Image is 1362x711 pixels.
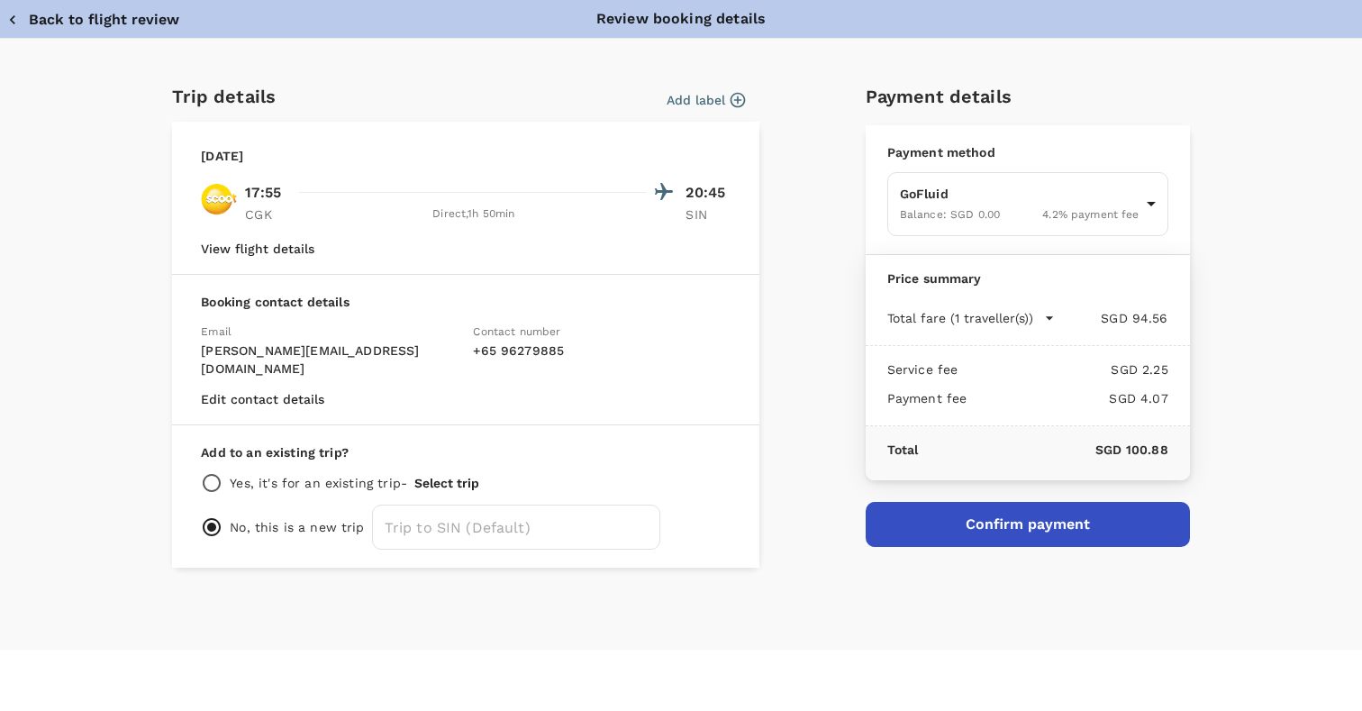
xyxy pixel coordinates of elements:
[473,342,731,360] p: + 65 96279885
[201,147,243,165] p: [DATE]
[958,360,1167,378] p: SGD 2.25
[900,208,1001,221] span: Balance : SGD 0.00
[887,360,958,378] p: Service fee
[245,205,290,223] p: CGK
[887,309,1055,327] button: Total fare (1 traveller(s))
[201,242,314,256] button: View flight details
[967,389,1167,407] p: SGD 4.07
[414,476,479,490] button: Select trip
[230,474,407,492] p: Yes, it's for an existing trip -
[473,325,560,338] span: Contact number
[172,82,276,111] h6: Trip details
[887,441,919,459] p: Total
[301,205,646,223] div: Direct , 1h 50min
[887,269,1168,287] p: Price summary
[201,443,731,461] p: Add to an existing trip?
[900,185,1140,203] p: GoFluid
[7,11,179,29] button: Back to flight review
[887,389,967,407] p: Payment fee
[245,182,281,204] p: 17:55
[686,205,731,223] p: SIN
[918,441,1167,459] p: SGD 100.88
[596,8,766,30] p: Review booking details
[201,293,731,311] p: Booking contact details
[686,182,731,204] p: 20:45
[667,91,745,109] button: Add label
[201,392,324,406] button: Edit contact details
[866,502,1190,547] button: Confirm payment
[372,505,660,550] input: Trip to SIN (Default)
[230,518,364,536] p: No, this is a new trip
[887,143,1168,161] p: Payment method
[1055,309,1168,327] p: SGD 94.56
[866,82,1190,111] h6: Payment details
[201,181,237,217] img: TR
[887,309,1033,327] p: Total fare (1 traveller(s))
[201,325,232,338] span: Email
[1042,208,1139,221] span: 4.2 % payment fee
[887,172,1168,236] div: GoFluidBalance: SGD 0.004.2% payment fee
[201,342,459,378] p: [PERSON_NAME][EMAIL_ADDRESS][DOMAIN_NAME]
